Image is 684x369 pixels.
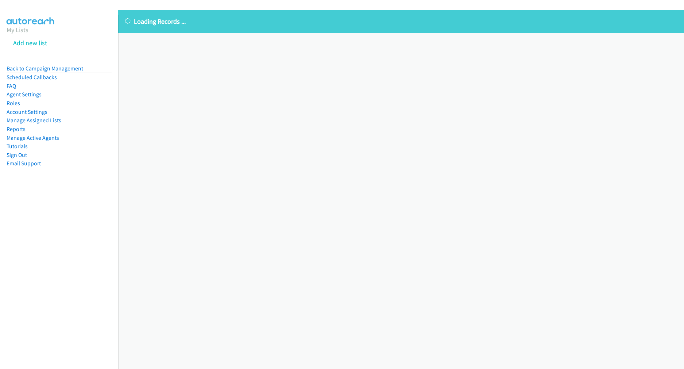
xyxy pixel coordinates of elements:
[7,160,41,167] a: Email Support
[7,74,57,81] a: Scheduled Callbacks
[7,100,20,107] a: Roles
[125,16,677,26] p: Loading Records ...
[7,82,16,89] a: FAQ
[7,134,59,141] a: Manage Active Agents
[7,91,42,98] a: Agent Settings
[7,117,61,124] a: Manage Assigned Lists
[7,126,26,132] a: Reports
[7,151,27,158] a: Sign Out
[7,143,28,150] a: Tutorials
[7,65,83,72] a: Back to Campaign Management
[7,26,28,34] a: My Lists
[7,108,47,115] a: Account Settings
[13,39,47,47] a: Add new list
